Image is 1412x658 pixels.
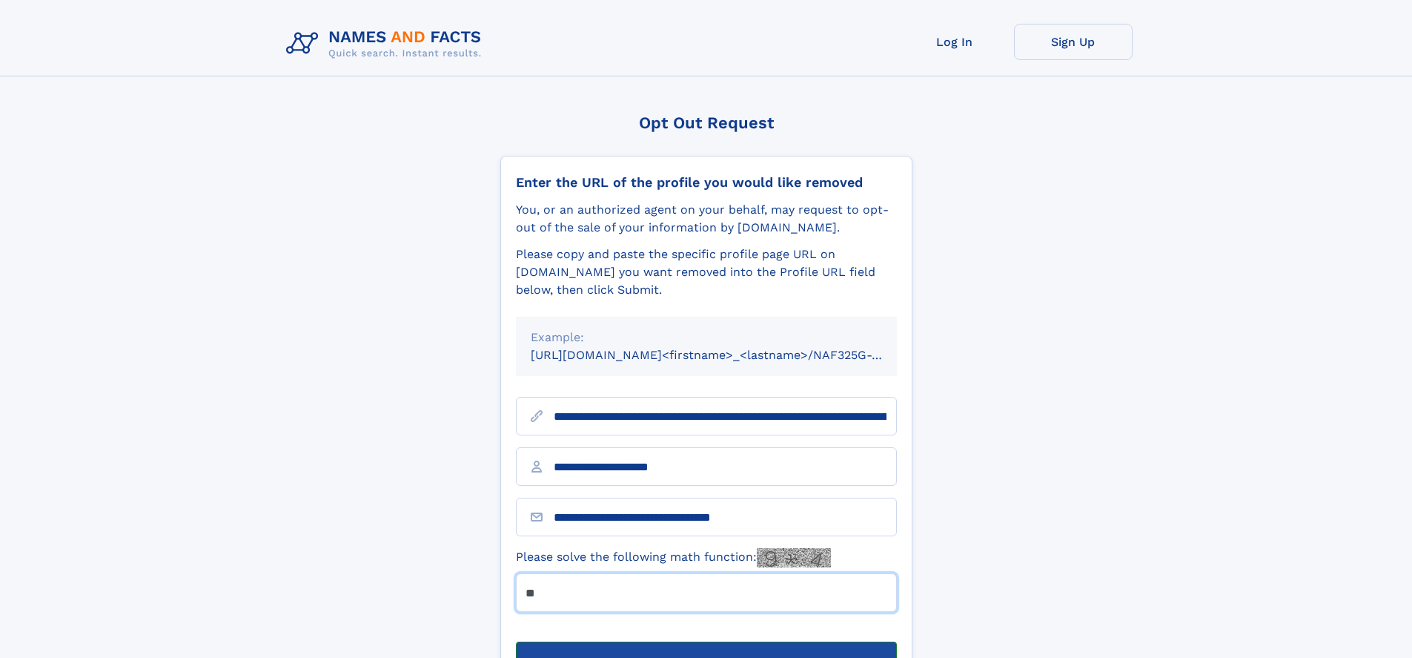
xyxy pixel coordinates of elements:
[516,246,897,299] div: Please copy and paste the specific profile page URL on [DOMAIN_NAME] you want removed into the Pr...
[531,329,882,346] div: Example:
[895,24,1014,60] a: Log In
[531,348,925,362] small: [URL][DOMAIN_NAME]<firstname>_<lastname>/NAF325G-xxxxxxxx
[516,201,897,237] div: You, or an authorized agent on your behalf, may request to opt-out of the sale of your informatio...
[280,24,494,64] img: Logo Names and Facts
[1014,24,1133,60] a: Sign Up
[500,113,912,132] div: Opt Out Request
[516,174,897,191] div: Enter the URL of the profile you would like removed
[516,548,831,567] label: Please solve the following math function:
